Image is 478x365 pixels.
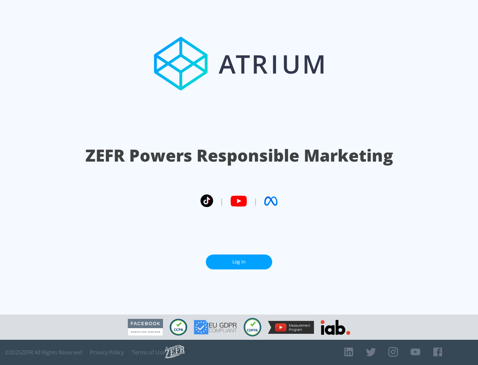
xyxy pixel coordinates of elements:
img: COPPA Compliant [244,318,261,336]
a: Privacy Policy [90,349,124,356]
h1: ZEFR Powers Responsible Marketing [85,144,393,167]
span: © 2025 ZEFR All Rights Reserved [5,349,82,356]
a: Log In [206,255,272,269]
img: Facebook Marketing Partner [128,319,163,336]
span: | [220,196,224,206]
img: IAB [321,320,350,335]
img: CCPA Compliant [170,319,187,335]
img: GDPR Compliant [194,320,237,334]
img: YouTube Measurement Program [268,321,314,334]
span: | [254,196,258,206]
a: Terms of Use [132,349,165,356]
